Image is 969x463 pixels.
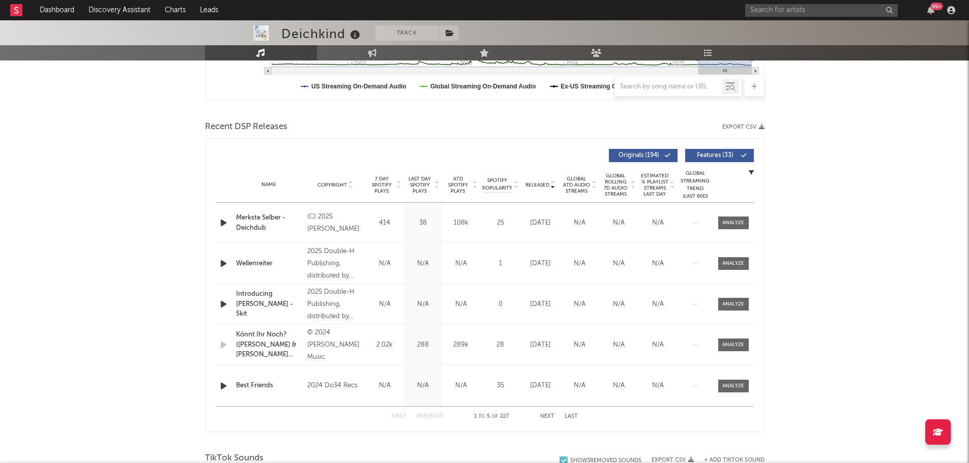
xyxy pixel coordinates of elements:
[406,299,439,310] div: N/A
[479,414,485,419] span: to
[641,299,675,310] div: N/A
[641,173,669,197] span: Estimated % Playlist Streams Last Day
[417,414,444,419] button: Previous
[483,259,518,269] div: 1
[927,6,934,14] button: 99+
[483,299,518,310] div: 0
[375,25,439,41] button: Track
[445,299,478,310] div: N/A
[565,414,578,419] button: Last
[307,211,363,235] div: (C) 2025 [PERSON_NAME]
[563,176,591,194] span: Global ATD Audio Streams
[652,457,694,463] button: Export CSV
[563,299,597,310] div: N/A
[930,3,943,10] div: 99 +
[492,414,498,419] span: of
[406,218,439,228] div: 38
[236,381,303,391] a: Best Friends
[525,182,549,188] span: Released
[602,173,630,197] span: Global Rolling 7D Audio Streams
[694,457,765,463] button: + Add TikTok Sound
[602,299,636,310] div: N/A
[482,177,512,192] span: Spotify Popularity
[685,149,754,162] button: Features(33)
[615,152,662,159] span: Originals ( 194 )
[445,340,478,350] div: 289k
[307,286,363,323] div: 2025 Double-H Publishing, distributed by Warner Music [GEOGRAPHIC_DATA]
[609,149,678,162] button: Originals(194)
[523,340,557,350] div: [DATE]
[602,218,636,228] div: N/A
[236,259,303,269] a: Wellenreiter
[641,381,675,391] div: N/A
[307,327,363,363] div: © 2024 [PERSON_NAME] Music
[563,340,597,350] div: N/A
[483,218,518,228] div: 25
[615,83,722,91] input: Search by song name or URL
[641,340,675,350] div: N/A
[406,259,439,269] div: N/A
[406,176,433,194] span: Last Day Spotify Plays
[236,213,303,233] a: Merkste Selber - Deichdub
[406,381,439,391] div: N/A
[281,25,363,42] div: Deichkind
[307,245,363,282] div: 2025 Double-H Publishing, distributed by Warner Music [GEOGRAPHIC_DATA]
[445,259,478,269] div: N/A
[641,218,675,228] div: N/A
[445,176,472,194] span: ATD Spotify Plays
[464,411,520,423] div: 1 5 227
[445,381,478,391] div: N/A
[602,381,636,391] div: N/A
[236,181,303,189] div: Name
[368,340,401,350] div: 2.02k
[680,170,711,200] div: Global Streaming Trend (Last 60D)
[406,340,439,350] div: 288
[641,259,675,269] div: N/A
[483,340,518,350] div: 28
[523,259,557,269] div: [DATE]
[368,218,401,228] div: 414
[307,380,363,392] div: 2024 Do34 Recs
[563,259,597,269] div: N/A
[483,381,518,391] div: 35
[368,259,401,269] div: N/A
[745,4,898,17] input: Search for artists
[523,218,557,228] div: [DATE]
[704,457,765,463] button: + Add TikTok Sound
[692,152,739,159] span: Features ( 33 )
[523,299,557,310] div: [DATE]
[602,259,636,269] div: N/A
[368,299,401,310] div: N/A
[368,381,401,391] div: N/A
[563,381,597,391] div: N/A
[722,124,765,130] button: Export CSV
[563,218,597,228] div: N/A
[445,218,478,228] div: 108k
[317,182,347,188] span: Copyright
[540,414,554,419] button: Next
[602,340,636,350] div: N/A
[236,289,303,319] a: Introducing [PERSON_NAME] - Skit
[236,330,303,360] a: Könnt Ihr Noch? ([PERSON_NAME] & [PERSON_NAME] Remix)
[523,381,557,391] div: [DATE]
[205,121,287,133] span: Recent DSP Releases
[368,176,395,194] span: 7 Day Spotify Plays
[392,414,406,419] button: First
